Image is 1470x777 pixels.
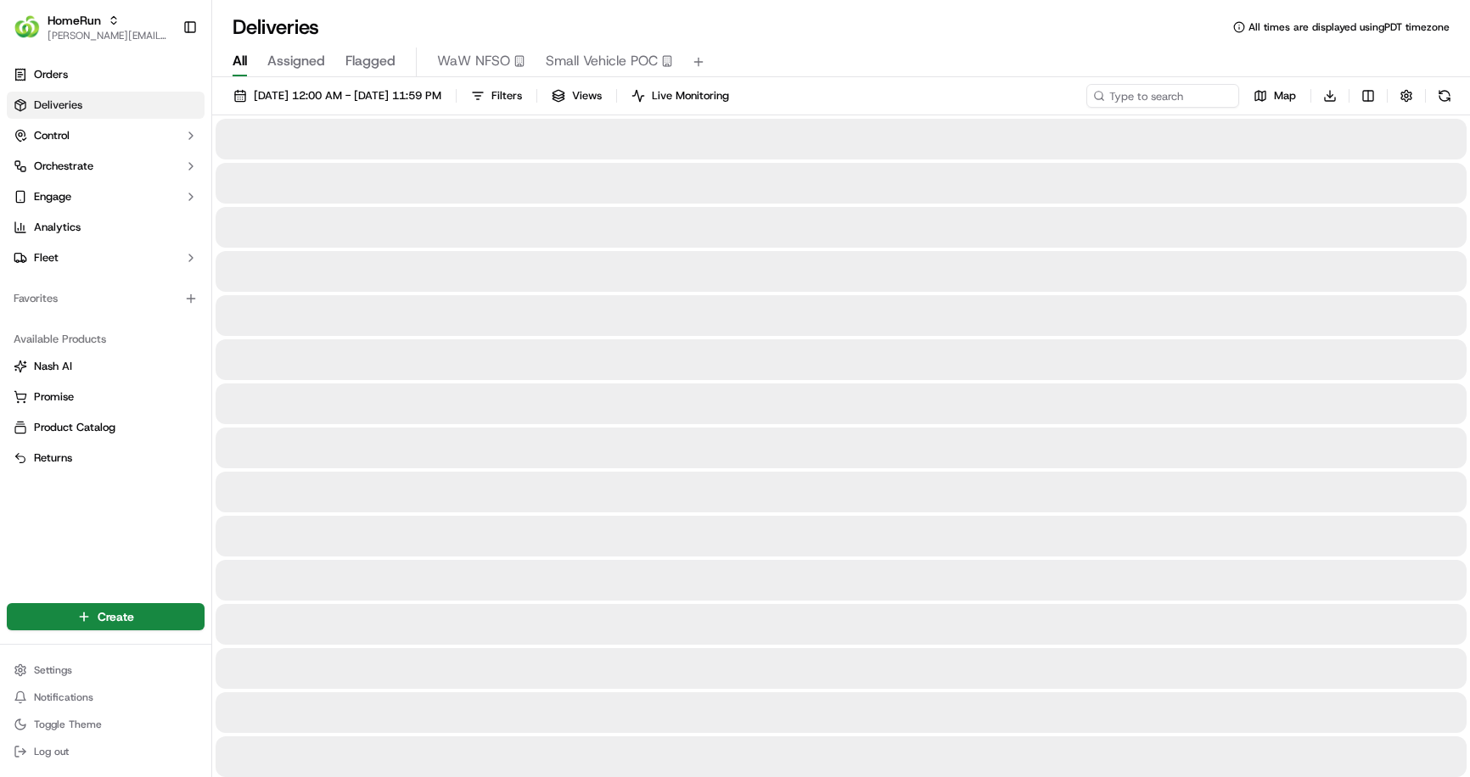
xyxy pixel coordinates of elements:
[34,420,115,435] span: Product Catalog
[1086,84,1239,108] input: Type to search
[233,14,319,41] h1: Deliveries
[7,285,205,312] div: Favorites
[7,414,205,441] button: Product Catalog
[572,88,602,103] span: Views
[267,51,325,71] span: Assigned
[34,128,70,143] span: Control
[34,220,81,235] span: Analytics
[34,98,82,113] span: Deliveries
[7,7,176,48] button: HomeRunHomeRun[PERSON_NAME][EMAIL_ADDRESS][DOMAIN_NAME]
[233,51,247,71] span: All
[48,29,169,42] button: [PERSON_NAME][EMAIL_ADDRESS][DOMAIN_NAME]
[14,389,198,405] a: Promise
[463,84,530,108] button: Filters
[491,88,522,103] span: Filters
[226,84,449,108] button: [DATE] 12:00 AM - [DATE] 11:59 PM
[7,444,205,472] button: Returns
[437,51,510,71] span: WaW NFSO
[7,383,205,411] button: Promise
[7,214,205,241] a: Analytics
[98,608,134,625] span: Create
[1248,20,1450,34] span: All times are displayed using PDT timezone
[7,353,205,380] button: Nash AI
[1433,84,1456,108] button: Refresh
[7,713,205,736] button: Toggle Theme
[652,88,729,103] span: Live Monitoring
[14,450,198,466] a: Returns
[544,84,609,108] button: Views
[345,51,396,71] span: Flagged
[624,84,737,108] button: Live Monitoring
[34,250,59,266] span: Fleet
[7,244,205,271] button: Fleet
[14,359,198,374] a: Nash AI
[7,603,205,630] button: Create
[34,159,93,174] span: Orchestrate
[34,663,72,677] span: Settings
[34,189,71,204] span: Engage
[1246,84,1304,108] button: Map
[34,359,72,374] span: Nash AI
[34,718,102,731] span: Toggle Theme
[254,88,441,103] span: [DATE] 12:00 AM - [DATE] 11:59 PM
[14,420,198,435] a: Product Catalog
[34,389,74,405] span: Promise
[7,153,205,180] button: Orchestrate
[34,690,93,704] span: Notifications
[34,67,68,82] span: Orders
[7,326,205,353] div: Available Products
[7,658,205,682] button: Settings
[7,183,205,210] button: Engage
[48,12,101,29] button: HomeRun
[7,122,205,149] button: Control
[7,61,205,88] a: Orders
[7,740,205,763] button: Log out
[14,14,41,41] img: HomeRun
[1274,88,1296,103] span: Map
[7,92,205,119] a: Deliveries
[34,450,72,466] span: Returns
[7,685,205,709] button: Notifications
[34,745,69,758] span: Log out
[546,51,658,71] span: Small Vehicle POC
